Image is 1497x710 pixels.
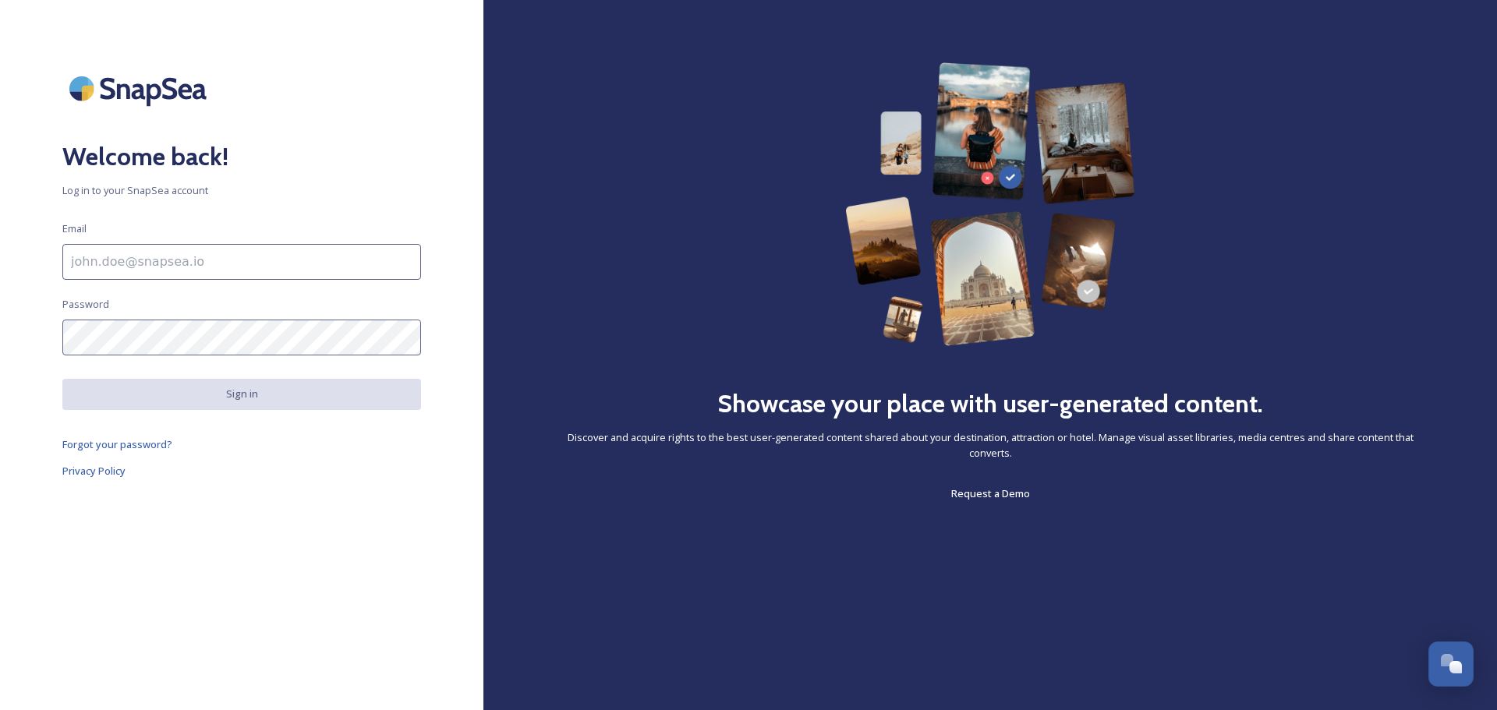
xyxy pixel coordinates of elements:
[951,484,1030,503] a: Request a Demo
[62,297,109,312] span: Password
[62,437,172,451] span: Forgot your password?
[951,486,1030,500] span: Request a Demo
[62,435,421,454] a: Forgot your password?
[1428,641,1474,687] button: Open Chat
[845,62,1135,346] img: 63b42ca75bacad526042e722_Group%20154-p-800.png
[717,385,1263,422] h2: Showcase your place with user-generated content.
[62,62,218,115] img: SnapSea Logo
[546,430,1435,460] span: Discover and acquire rights to the best user-generated content shared about your destination, att...
[62,138,421,175] h2: Welcome back!
[62,183,421,198] span: Log in to your SnapSea account
[62,221,87,236] span: Email
[62,244,421,280] input: john.doe@snapsea.io
[62,379,421,409] button: Sign in
[62,464,126,478] span: Privacy Policy
[62,461,421,480] a: Privacy Policy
